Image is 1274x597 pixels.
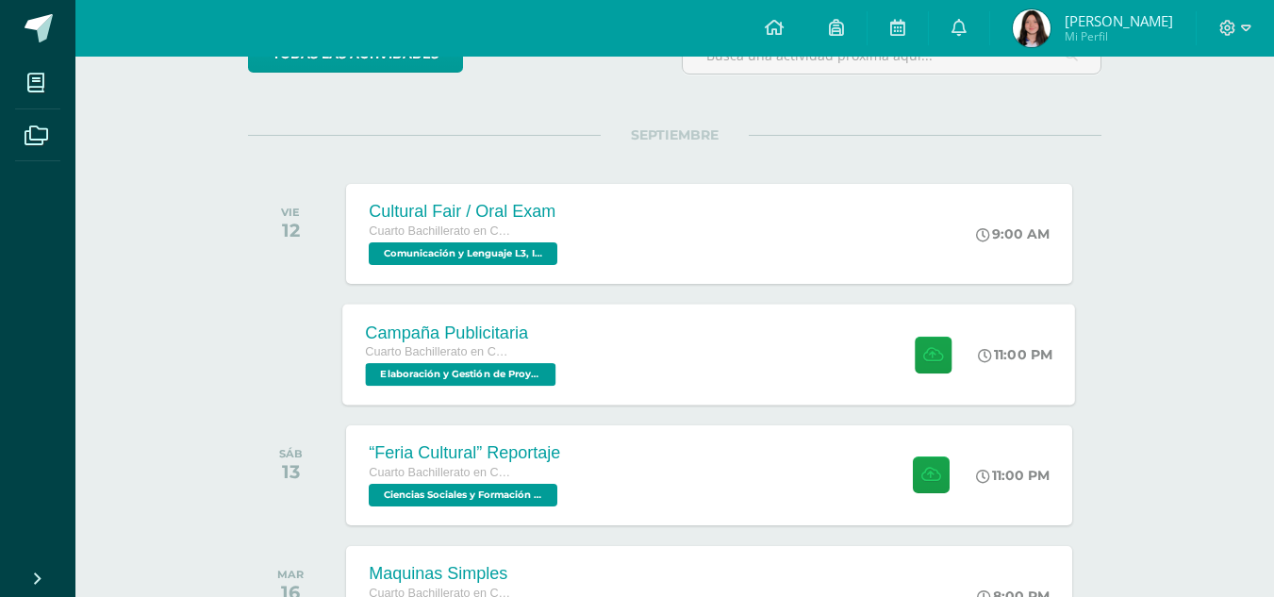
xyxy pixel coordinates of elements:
span: Cuarto Bachillerato en Ciencias y Letras [369,224,510,238]
div: VIE [281,206,300,219]
div: MAR [277,568,304,581]
span: Ciencias Sociales y Formación Ciudadana 4 '4.2' [369,484,557,506]
span: Cuarto Bachillerato en Ciencias y Letras [369,466,510,479]
img: f569adfe20e9fe3c2d6cb57b6bfc406b.png [1013,9,1051,47]
div: 13 [279,460,303,483]
div: Maquinas Simples [369,564,510,584]
div: Campaña Publicitaria [366,323,561,342]
span: Comunicación y Lenguaje L3, Inglés 4 'Inglés Avanzado' [369,242,557,265]
div: SÁB [279,447,303,460]
div: 9:00 AM [976,225,1050,242]
div: “Feria Cultural” Reportaje [369,443,562,463]
span: Cuarto Bachillerato en Ciencias y Letras [366,345,509,358]
span: Mi Perfil [1065,28,1173,44]
span: Elaboración y Gestión de Proyectos '4.2' [366,363,556,386]
div: 11:00 PM [979,346,1053,363]
div: 12 [281,219,300,241]
div: 11:00 PM [976,467,1050,484]
span: SEPTIEMBRE [601,126,749,143]
div: Cultural Fair / Oral Exam [369,202,562,222]
span: [PERSON_NAME] [1065,11,1173,30]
